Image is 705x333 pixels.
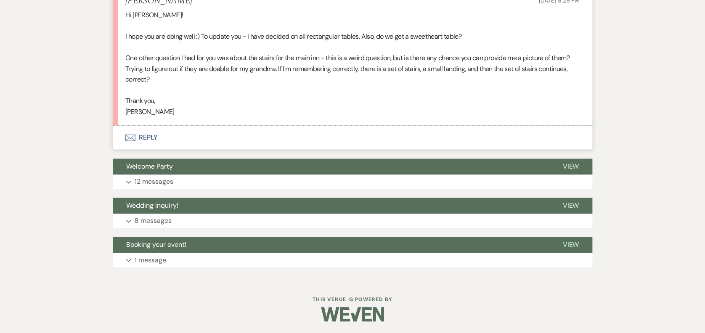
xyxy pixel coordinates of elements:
span: Booking your event! [126,240,186,249]
p: [PERSON_NAME] [125,106,580,117]
span: View [562,201,579,210]
p: Thank you, [125,95,580,106]
span: Wedding Inquiry! [126,201,178,210]
button: Welcome Party [113,159,549,174]
p: 8 messages [135,215,172,226]
button: 8 messages [113,214,592,228]
p: 1 message [135,254,166,265]
p: 12 messages [135,176,173,187]
span: View [562,162,579,171]
button: View [549,198,592,214]
p: One other question I had for you was about the stairs for the main inn - this is a weird question... [125,53,580,85]
p: Hi [PERSON_NAME]! [125,10,580,21]
span: View [562,240,579,249]
button: View [549,159,592,174]
img: Weven Logo [321,299,384,329]
p: I hope you are doing well :) To update you - I have decided on all rectangular tables. Also, do w... [125,31,580,42]
button: Reply [113,126,592,149]
button: Booking your event! [113,237,549,253]
span: Welcome Party [126,162,173,171]
button: Wedding Inquiry! [113,198,549,214]
button: View [549,237,592,253]
button: 12 messages [113,174,592,189]
button: 1 message [113,253,592,267]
